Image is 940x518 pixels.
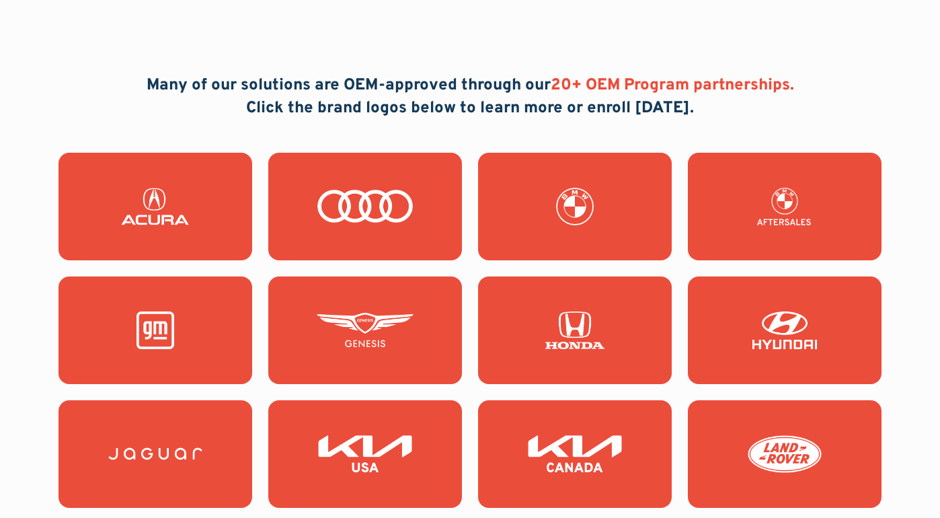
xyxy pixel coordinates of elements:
img: Genesis [317,311,414,349]
img: BMW Fixed Ops [736,188,833,225]
img: KIA [317,435,414,473]
img: Jaguar [107,435,204,473]
h2: Many of our solutions are OEM-approved through our Click the brand logos below to learn more or e... [147,75,794,120]
span: 20+ OEM Program partnerships. [551,75,794,96]
img: General Motors [107,311,204,349]
img: KIA Canada [526,435,623,473]
img: Hyundai [736,311,833,349]
img: Acura [107,188,204,225]
img: BMW [526,188,623,225]
img: Land Rover [736,435,833,473]
img: Audi [317,188,414,225]
img: Honda [526,311,623,349]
